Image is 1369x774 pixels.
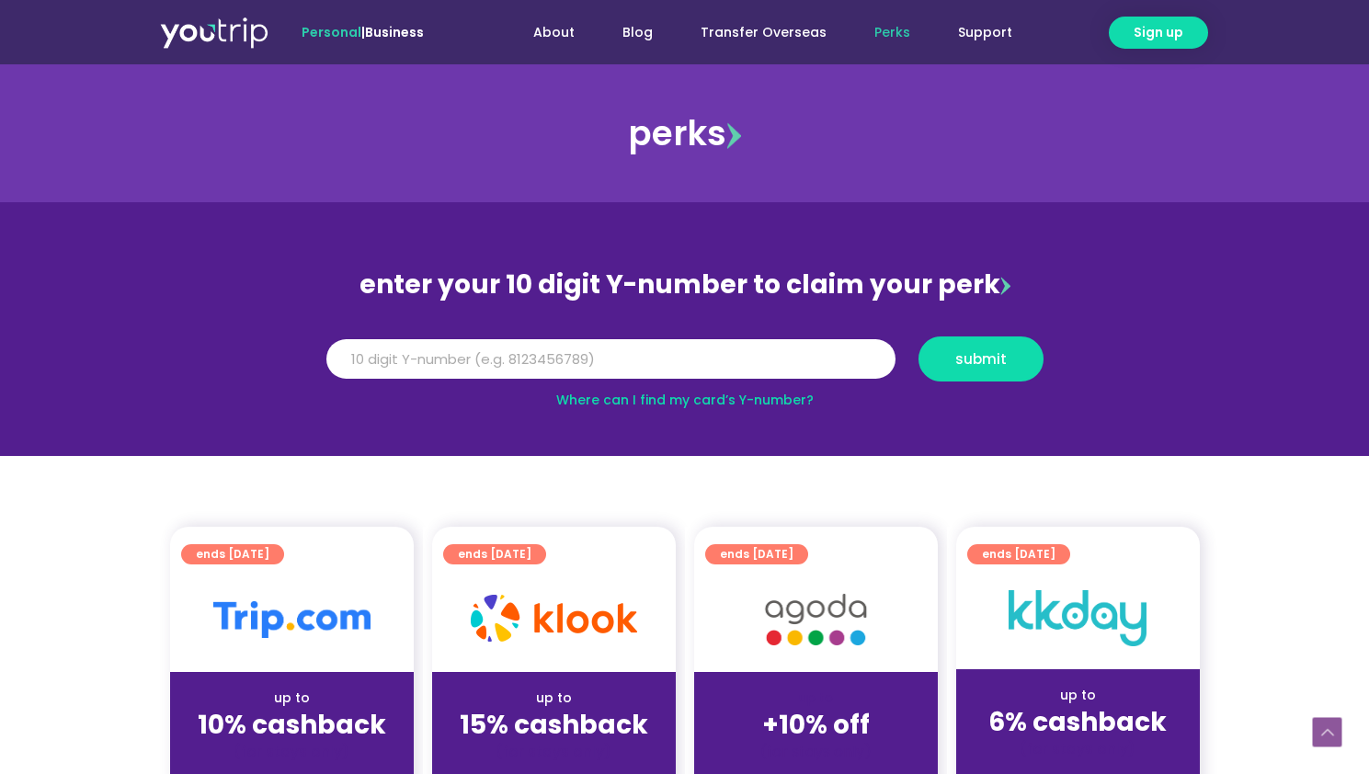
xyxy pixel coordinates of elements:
form: Y Number [326,336,1044,395]
strong: 10% cashback [198,707,386,743]
a: ends [DATE] [705,544,808,564]
span: ends [DATE] [458,544,531,564]
div: (for stays only) [185,742,399,761]
a: ends [DATE] [967,544,1070,564]
div: (for stays only) [447,742,661,761]
a: Where can I find my card’s Y-number? [556,391,814,409]
span: ends [DATE] [982,544,1055,564]
span: Personal [302,23,361,41]
div: up to [447,689,661,708]
span: Sign up [1134,23,1183,42]
div: (for stays only) [971,739,1185,758]
input: 10 digit Y-number (e.g. 8123456789) [326,339,896,380]
span: ends [DATE] [720,544,793,564]
strong: +10% off [762,707,870,743]
a: About [509,16,599,50]
a: Business [365,23,424,41]
a: Perks [850,16,934,50]
a: ends [DATE] [181,544,284,564]
span: submit [955,352,1007,366]
div: (for stays only) [709,742,923,761]
span: ends [DATE] [196,544,269,564]
nav: Menu [473,16,1036,50]
a: Sign up [1109,17,1208,49]
div: up to [185,689,399,708]
div: up to [971,686,1185,705]
a: ends [DATE] [443,544,546,564]
strong: 6% cashback [988,704,1167,740]
span: | [302,23,424,41]
div: enter your 10 digit Y-number to claim your perk [317,261,1053,309]
strong: 15% cashback [460,707,648,743]
a: Transfer Overseas [677,16,850,50]
a: Blog [599,16,677,50]
span: up to [799,689,833,707]
a: Support [934,16,1036,50]
button: submit [918,336,1044,381]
